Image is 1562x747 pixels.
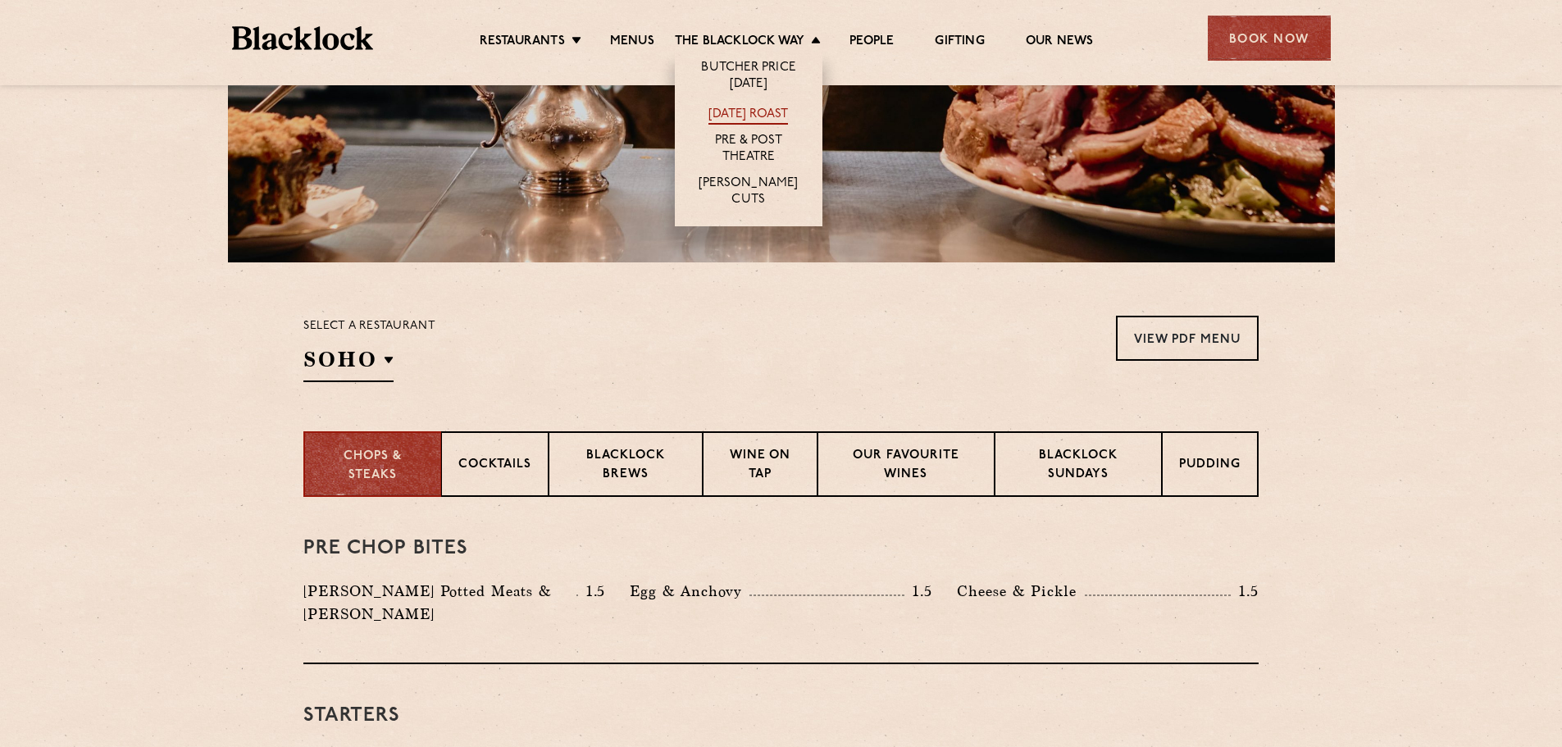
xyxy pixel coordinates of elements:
[303,316,435,337] p: Select a restaurant
[303,538,1259,559] h3: Pre Chop Bites
[630,580,749,603] p: Egg & Anchovy
[578,581,606,602] p: 1.5
[1231,581,1259,602] p: 1.5
[957,580,1085,603] p: Cheese & Pickle
[691,133,806,167] a: Pre & Post Theatre
[691,175,806,210] a: [PERSON_NAME] Cuts
[480,34,565,52] a: Restaurants
[303,580,576,626] p: [PERSON_NAME] Potted Meats & [PERSON_NAME]
[232,26,374,50] img: BL_Textured_Logo-footer-cropped.svg
[303,345,394,382] h2: SOHO
[303,705,1259,727] h3: Starters
[566,447,685,485] p: Blacklock Brews
[458,456,531,476] p: Cocktails
[1116,316,1259,361] a: View PDF Menu
[1026,34,1094,52] a: Our News
[935,34,984,52] a: Gifting
[321,448,424,485] p: Chops & Steaks
[1208,16,1331,61] div: Book Now
[904,581,932,602] p: 1.5
[610,34,654,52] a: Menus
[720,447,800,485] p: Wine on Tap
[691,60,806,94] a: Butcher Price [DATE]
[835,447,977,485] p: Our favourite wines
[675,34,804,52] a: The Blacklock Way
[849,34,894,52] a: People
[1012,447,1145,485] p: Blacklock Sundays
[1179,456,1241,476] p: Pudding
[708,107,788,125] a: [DATE] Roast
